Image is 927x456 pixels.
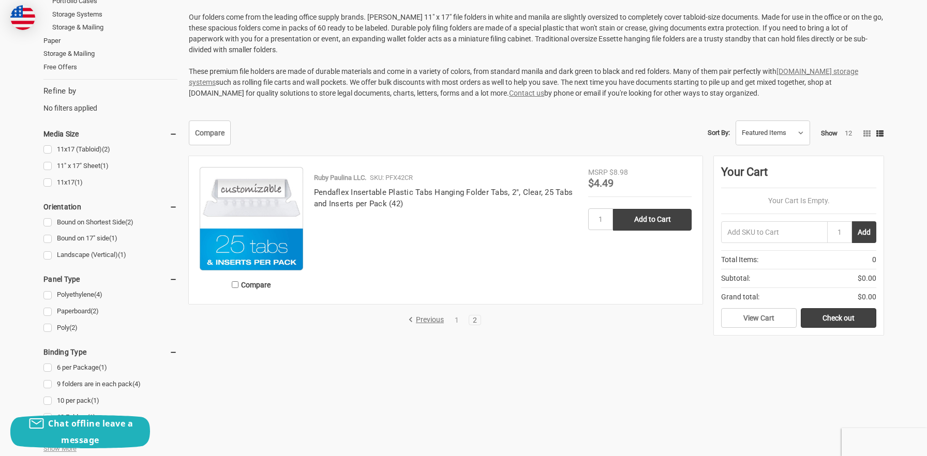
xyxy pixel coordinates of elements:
[43,444,77,454] span: Show More
[99,363,107,371] span: (1)
[314,188,573,209] a: Pendaflex Insertable Plastic Tabs Hanging Folder Tabs, 2", Clear, 25 Tabs and Inserts per Pack (42)
[232,281,238,288] input: Compare
[801,308,876,328] a: Check out
[43,47,177,60] a: Storage & Mailing
[100,162,109,170] span: (1)
[588,177,614,189] span: $4.49
[94,291,102,298] span: (4)
[721,221,827,243] input: Add SKU to Cart
[708,125,730,141] label: Sort By:
[845,129,852,137] a: 12
[43,176,177,190] a: 11x17
[43,346,177,358] h5: Binding Type
[200,167,303,270] img: Pendaflex Insertable Plastic Tabs Hanging Folder Tabs, 2", Clear, 25 Tabs and Inserts per Pack (42)
[43,85,177,113] div: No filters applied
[721,292,759,302] span: Grand total:
[200,276,303,293] label: Compare
[48,418,133,446] span: Chat offline leave a message
[189,12,884,55] p: Our folders come from the leading office supply brands. [PERSON_NAME] 11" x 17" file folders in w...
[721,254,758,265] span: Total Items:
[721,163,876,188] div: Your Cart
[721,195,876,206] p: Your Cart Is Empty.
[118,251,126,259] span: (1)
[10,5,35,30] img: duty and tax information for United States
[43,394,177,408] a: 10 per pack
[109,234,117,242] span: (1)
[10,415,150,448] button: Chat offline leave a message
[91,397,99,404] span: (1)
[370,173,413,183] p: SKU: PFX42CR
[609,168,628,176] span: $8.98
[872,254,876,265] span: 0
[43,361,177,375] a: 6 per Package
[821,129,838,137] span: Show
[43,216,177,230] a: Bound on Shortest Side
[613,209,692,231] input: Add to Cart
[451,316,462,324] a: 1
[125,218,133,226] span: (2)
[189,66,884,99] p: These premium file holders are made of durable materials and come in a variety of colors, from st...
[43,321,177,335] a: Poly
[87,413,96,421] span: (1)
[43,232,177,246] a: Bound on 17" side
[43,34,177,48] a: Paper
[43,305,177,318] a: Paperboard
[43,377,177,391] a: 9 folders are in each pack
[509,89,544,97] a: Contact us
[69,324,78,331] span: (2)
[43,159,177,173] a: 11" x 17" Sheet
[43,248,177,262] a: Landscape (Vertical)
[91,307,99,315] span: (2)
[43,201,177,213] h5: Orientation
[132,380,141,388] span: (4)
[721,273,750,284] span: Subtotal:
[43,60,177,74] a: Free Offers
[852,221,876,243] button: Add
[858,273,876,284] span: $0.00
[842,428,927,456] iframe: Google Customer Reviews
[588,167,608,178] div: MSRP
[43,411,177,424] a: 60 Folders
[721,308,797,328] a: View Cart
[52,8,177,21] a: Storage Systems
[43,85,177,97] h5: Refine by
[43,288,177,302] a: Polyethylene
[469,316,481,324] a: 2
[52,21,177,34] a: Storage & Mailing
[314,173,366,183] p: Ruby Paulina LLC.
[43,128,177,140] h5: Media Size
[408,315,447,325] a: Previous
[102,145,110,153] span: (2)
[43,273,177,285] h5: Panel Type
[189,120,231,145] a: Compare
[74,178,83,186] span: (1)
[858,292,876,302] span: $0.00
[43,143,177,157] a: 11x17 (Tabloid)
